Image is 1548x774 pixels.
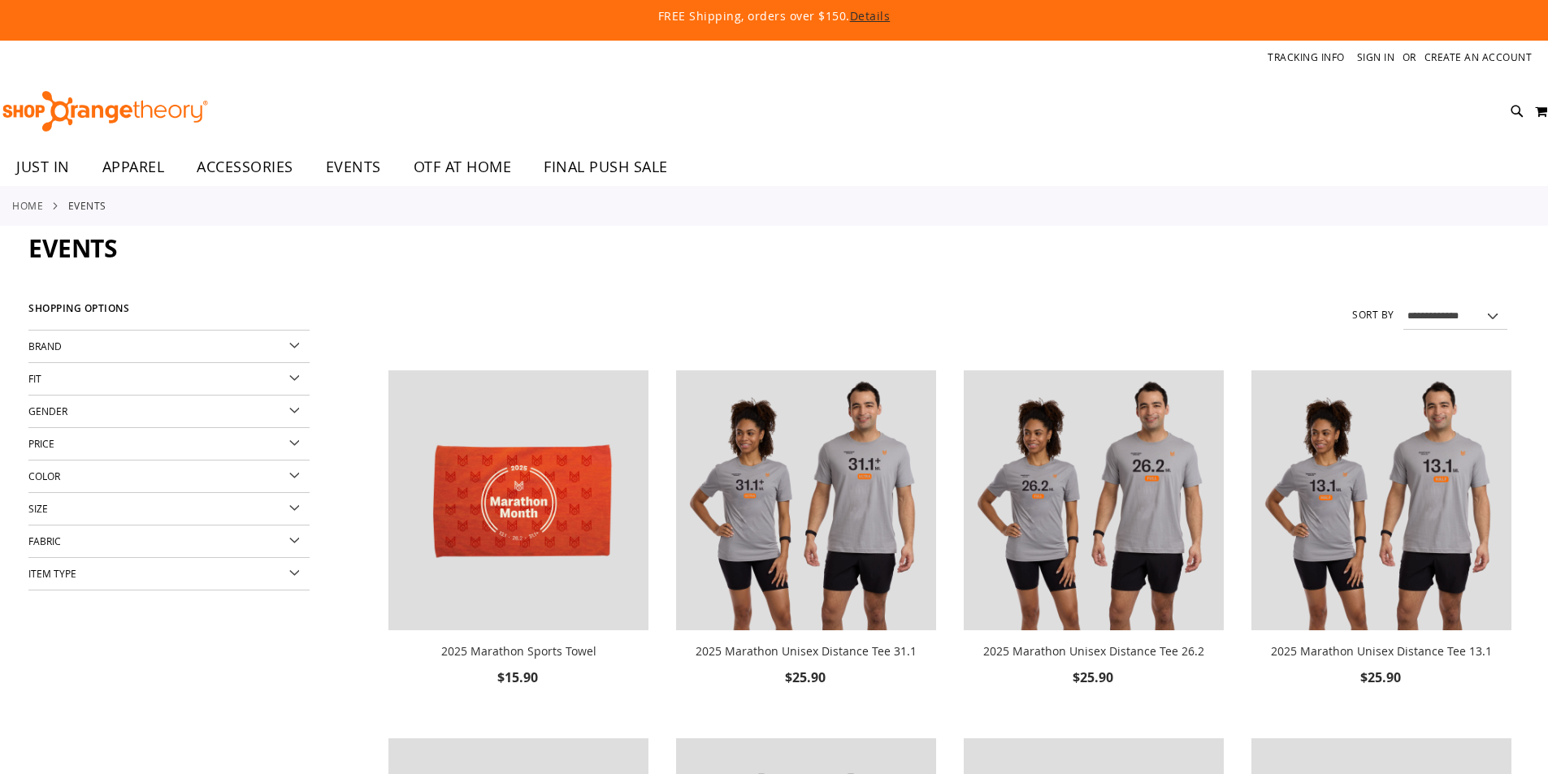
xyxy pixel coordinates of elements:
[28,502,48,515] span: Size
[964,370,1224,633] a: 2025 Marathon Unisex Distance Tee 26.2
[28,437,54,450] span: Price
[388,370,648,633] a: 2025 Marathon Sports Towel
[28,331,310,363] div: Brand
[1424,50,1533,64] a: Create an Account
[397,149,528,186] a: OTF AT HOME
[983,643,1204,659] a: 2025 Marathon Unisex Distance Tee 26.2
[102,149,165,185] span: APPAREL
[180,149,310,186] a: ACCESSORIES
[310,149,397,185] a: EVENTS
[1352,308,1394,322] label: Sort By
[28,396,310,428] div: Gender
[28,339,62,352] span: Brand
[1243,362,1520,730] div: product
[86,149,181,186] a: APPAREL
[326,149,381,185] span: EVENTS
[696,643,917,659] a: 2025 Marathon Unisex Distance Tee 31.1
[414,149,512,185] span: OTF AT HOME
[68,198,106,213] strong: EVENTS
[197,149,293,185] span: ACCESSORIES
[785,668,828,686] span: $25.90
[527,149,684,186] a: FINAL PUSH SALE
[1251,370,1511,630] img: 2025 Marathon Unisex Distance Tee 13.1
[676,370,936,630] img: 2025 Marathon Unisex Distance Tee 31.1
[544,149,668,185] span: FINAL PUSH SALE
[441,643,596,659] a: 2025 Marathon Sports Towel
[388,370,648,630] img: 2025 Marathon Sports Towel
[28,469,60,482] span: Color
[676,370,936,633] a: 2025 Marathon Unisex Distance Tee 31.1
[964,370,1224,630] img: 2025 Marathon Unisex Distance Tee 26.2
[28,493,310,525] div: Size
[956,362,1232,730] div: product
[28,296,310,331] strong: Shopping Options
[28,363,310,396] div: Fit
[287,8,1262,24] p: FREE Shipping, orders over $150.
[28,567,76,580] span: Item Type
[28,525,310,558] div: Fabric
[497,668,540,686] span: $15.90
[1360,668,1403,686] span: $25.90
[28,558,310,590] div: Item Type
[28,372,41,385] span: Fit
[12,198,43,213] a: Home
[668,362,944,730] div: product
[1251,370,1511,633] a: 2025 Marathon Unisex Distance Tee 13.1
[1268,50,1345,64] a: Tracking Info
[1357,50,1395,64] a: Sign In
[1073,668,1116,686] span: $25.90
[1271,643,1492,659] a: 2025 Marathon Unisex Distance Tee 13.1
[28,404,67,417] span: Gender
[28,428,310,461] div: Price
[28,534,61,547] span: Fabric
[850,8,891,24] a: Details
[16,149,70,185] span: JUST IN
[28,231,117,265] span: EVENTS
[380,362,657,730] div: product
[28,461,310,493] div: Color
